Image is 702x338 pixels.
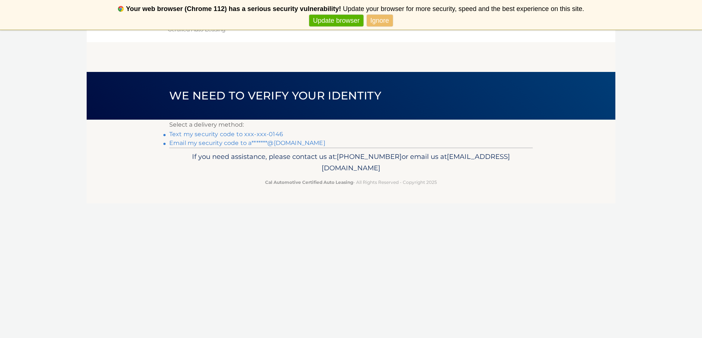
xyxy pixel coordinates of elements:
[169,89,381,102] span: We need to verify your identity
[169,139,325,146] a: Email my security code to a*******@[DOMAIN_NAME]
[169,120,533,130] p: Select a delivery method:
[174,178,528,186] p: - All Rights Reserved - Copyright 2025
[265,179,353,185] strong: Cal Automotive Certified Auto Leasing
[367,15,393,27] a: Ignore
[174,151,528,174] p: If you need assistance, please contact us at: or email us at
[337,152,402,161] span: [PHONE_NUMBER]
[309,15,363,27] a: Update browser
[343,5,584,12] span: Update your browser for more security, speed and the best experience on this site.
[169,131,283,138] a: Text my security code to xxx-xxx-0146
[126,5,341,12] b: Your web browser (Chrome 112) has a serious security vulnerability!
